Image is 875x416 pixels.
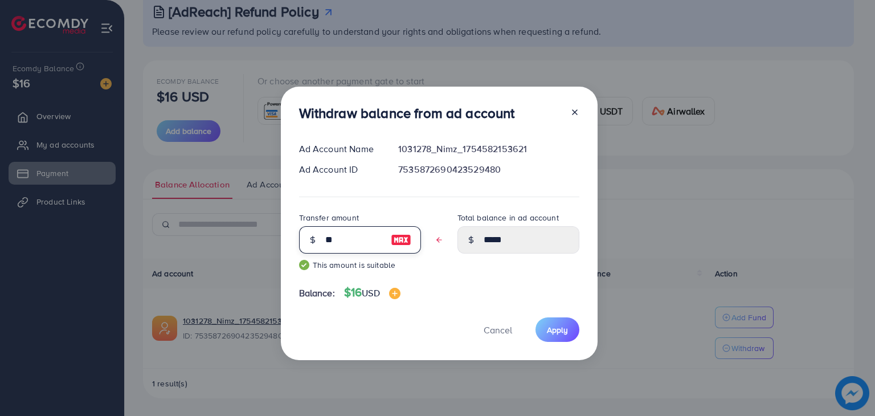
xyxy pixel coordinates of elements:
[535,317,579,342] button: Apply
[389,163,588,176] div: 7535872690423529480
[299,287,335,300] span: Balance:
[299,259,421,271] small: This amount is suitable
[362,287,379,299] span: USD
[299,212,359,223] label: Transfer amount
[389,288,400,299] img: image
[484,324,512,336] span: Cancel
[547,324,568,336] span: Apply
[389,142,588,156] div: 1031278_Nimz_1754582153621
[299,105,515,121] h3: Withdraw balance from ad account
[344,286,400,300] h4: $16
[290,163,390,176] div: Ad Account ID
[299,260,309,270] img: guide
[469,317,526,342] button: Cancel
[457,212,559,223] label: Total balance in ad account
[290,142,390,156] div: Ad Account Name
[391,233,411,247] img: image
